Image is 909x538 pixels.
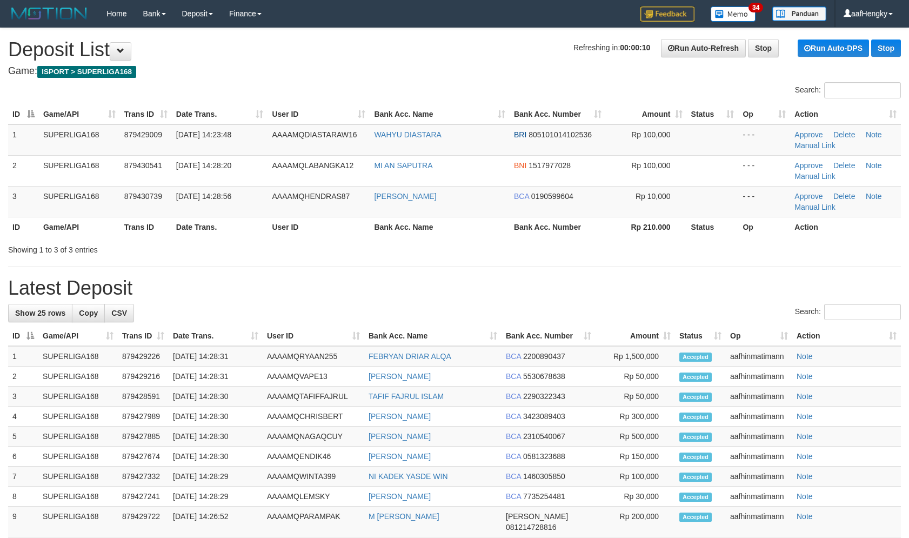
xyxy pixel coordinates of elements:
[370,104,510,124] th: Bank Acc. Name: activate to sort column ascending
[679,493,712,502] span: Accepted
[797,472,813,481] a: Note
[124,130,162,139] span: 879429009
[523,352,565,361] span: Copy 2200890437 to clipboard
[374,130,441,139] a: WAHYU DIASTARA
[39,104,120,124] th: Game/API: activate to sort column ascending
[738,104,790,124] th: Op: activate to sort column ascending
[792,326,901,346] th: Action: activate to sort column ascending
[726,447,792,467] td: aafhinmatimann
[8,407,38,427] td: 4
[272,161,353,170] span: AAAAMQLABANGKA12
[169,427,263,447] td: [DATE] 14:28:30
[679,513,712,522] span: Accepted
[370,217,510,237] th: Bank Acc. Name
[596,326,675,346] th: Amount: activate to sort column ascending
[8,217,39,237] th: ID
[523,452,565,461] span: Copy 0581323688 to clipboard
[8,5,90,22] img: MOTION_logo.png
[263,326,364,346] th: User ID: activate to sort column ascending
[263,367,364,387] td: AAAAMQVAPE13
[263,407,364,427] td: AAAAMQCHRISBERT
[118,346,169,367] td: 879429226
[824,304,901,320] input: Search:
[272,130,357,139] span: AAAAMQDIASTARAW16
[596,447,675,467] td: Rp 150,000
[510,104,606,124] th: Bank Acc. Number: activate to sort column ascending
[169,346,263,367] td: [DATE] 14:28:31
[8,240,371,255] div: Showing 1 to 3 of 3 entries
[606,217,687,237] th: Rp 210.000
[620,43,650,52] strong: 00:00:10
[369,492,431,501] a: [PERSON_NAME]
[531,192,573,201] span: Copy 0190599604 to clipboard
[369,392,444,401] a: TAFIF FAJRUL ISLAM
[833,130,855,139] a: Delete
[866,130,882,139] a: Note
[726,467,792,487] td: aafhinmatimann
[596,367,675,387] td: Rp 50,000
[172,104,268,124] th: Date Trans.: activate to sort column ascending
[738,186,790,217] td: - - -
[726,346,792,367] td: aafhinmatimann
[8,387,38,407] td: 3
[596,387,675,407] td: Rp 50,000
[506,472,521,481] span: BCA
[679,433,712,442] span: Accepted
[726,407,792,427] td: aafhinmatimann
[176,130,231,139] span: [DATE] 14:23:48
[748,3,763,12] span: 34
[506,392,521,401] span: BCA
[679,453,712,462] span: Accepted
[72,304,105,322] a: Copy
[8,326,38,346] th: ID: activate to sort column descending
[38,326,118,346] th: Game/API: activate to sort column ascending
[606,104,687,124] th: Amount: activate to sort column ascending
[510,217,606,237] th: Bank Acc. Number
[263,487,364,507] td: AAAAMQLEMSKY
[8,487,38,507] td: 8
[8,277,901,299] h1: Latest Deposit
[118,507,169,537] td: 879429722
[8,346,38,367] td: 1
[272,192,350,201] span: AAAAMQHENDRAS87
[169,507,263,537] td: [DATE] 14:26:52
[172,217,268,237] th: Date Trans.
[679,353,712,362] span: Accepted
[797,372,813,381] a: Note
[169,326,263,346] th: Date Trans.: activate to sort column ascending
[640,6,694,22] img: Feedback.jpg
[661,39,746,57] a: Run Auto-Refresh
[268,217,370,237] th: User ID
[523,412,565,421] span: Copy 3423089403 to clipboard
[529,130,592,139] span: Copy 805101014102536 to clipboard
[679,393,712,402] span: Accepted
[263,467,364,487] td: AAAAMQWINTA399
[169,447,263,467] td: [DATE] 14:28:30
[169,467,263,487] td: [DATE] 14:28:29
[794,172,836,181] a: Manual Link
[8,367,38,387] td: 2
[369,512,439,521] a: M [PERSON_NAME]
[369,352,451,361] a: FEBRYAN DRIAR ALQA
[374,161,432,170] a: MI AN SAPUTRA
[39,155,120,186] td: SUPERLIGA168
[687,217,739,237] th: Status
[596,507,675,537] td: Rp 200,000
[506,352,521,361] span: BCA
[523,492,565,501] span: Copy 7735254481 to clipboard
[8,507,38,537] td: 9
[169,367,263,387] td: [DATE] 14:28:31
[797,452,813,461] a: Note
[39,186,120,217] td: SUPERLIGA168
[506,492,521,501] span: BCA
[866,192,882,201] a: Note
[514,161,526,170] span: BNI
[797,432,813,441] a: Note
[798,39,869,57] a: Run Auto-DPS
[596,346,675,367] td: Rp 1,500,000
[573,43,650,52] span: Refreshing in:
[38,427,118,447] td: SUPERLIGA168
[748,39,779,57] a: Stop
[169,487,263,507] td: [DATE] 14:28:29
[514,130,526,139] span: BRI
